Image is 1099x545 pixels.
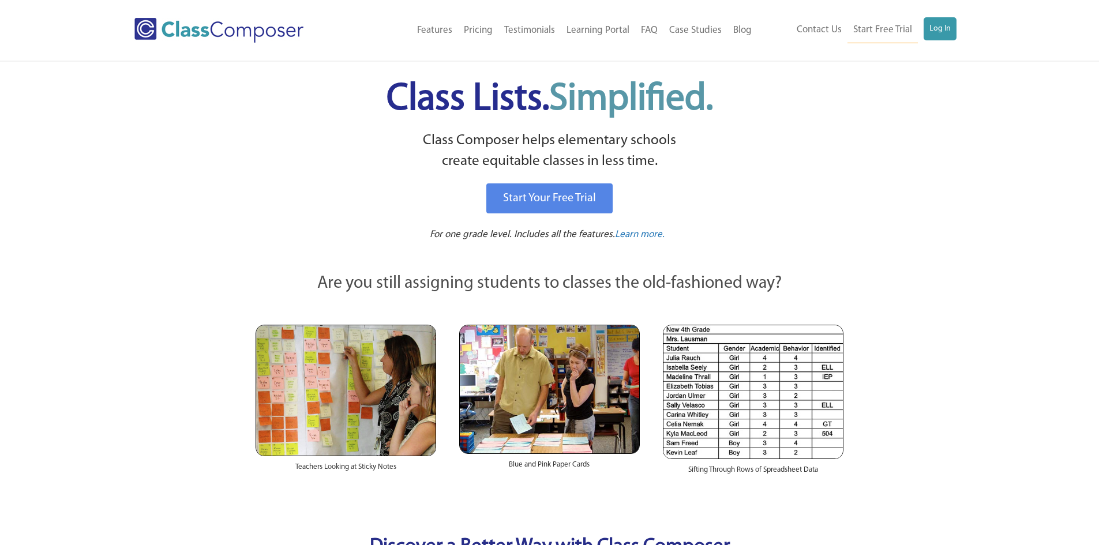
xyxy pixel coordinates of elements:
a: Contact Us [791,17,847,43]
a: Case Studies [663,18,727,43]
span: Learn more. [615,230,665,239]
span: Simplified. [549,81,713,118]
p: Are you still assigning students to classes the old-fashioned way? [256,271,844,296]
span: Start Your Free Trial [503,193,596,204]
a: Blog [727,18,757,43]
a: FAQ [635,18,663,43]
a: Testimonials [498,18,561,43]
p: Class Composer helps elementary schools create equitable classes in less time. [254,130,846,172]
img: Blue and Pink Paper Cards [459,325,640,453]
a: Learning Portal [561,18,635,43]
div: Blue and Pink Paper Cards [459,454,640,482]
span: For one grade level. Includes all the features. [430,230,615,239]
a: Features [411,18,458,43]
a: Start Free Trial [847,17,918,43]
a: Pricing [458,18,498,43]
div: Teachers Looking at Sticky Notes [256,456,436,484]
img: Spreadsheets [663,325,843,459]
div: Sifting Through Rows of Spreadsheet Data [663,459,843,487]
img: Teachers Looking at Sticky Notes [256,325,436,456]
a: Learn more. [615,228,665,242]
a: Log In [924,17,957,40]
nav: Header Menu [757,17,957,43]
nav: Header Menu [351,18,757,43]
span: Class Lists. [387,81,713,118]
a: Start Your Free Trial [486,183,613,213]
img: Class Composer [134,18,303,43]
